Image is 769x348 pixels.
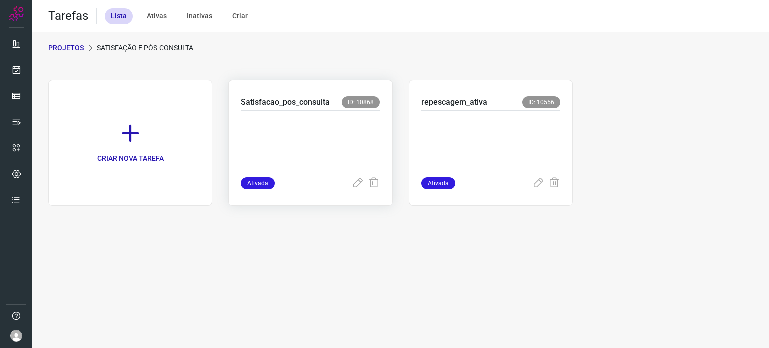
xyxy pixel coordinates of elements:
[10,330,22,342] img: avatar-user-boy.jpg
[522,96,560,108] span: ID: 10556
[105,8,133,24] div: Lista
[48,80,212,206] a: CRIAR NOVA TAREFA
[421,96,487,108] p: repescagem_ativa
[241,177,275,189] span: Ativada
[48,9,88,23] h2: Tarefas
[48,43,84,53] p: PROJETOS
[241,96,330,108] p: Satisfacao_pos_consulta
[342,96,380,108] span: ID: 10868
[97,153,164,164] p: CRIAR NOVA TAREFA
[421,177,455,189] span: Ativada
[9,6,24,21] img: Logo
[141,8,173,24] div: Ativas
[97,43,193,53] p: Satisfação e Pós-Consulta
[226,8,254,24] div: Criar
[181,8,218,24] div: Inativas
